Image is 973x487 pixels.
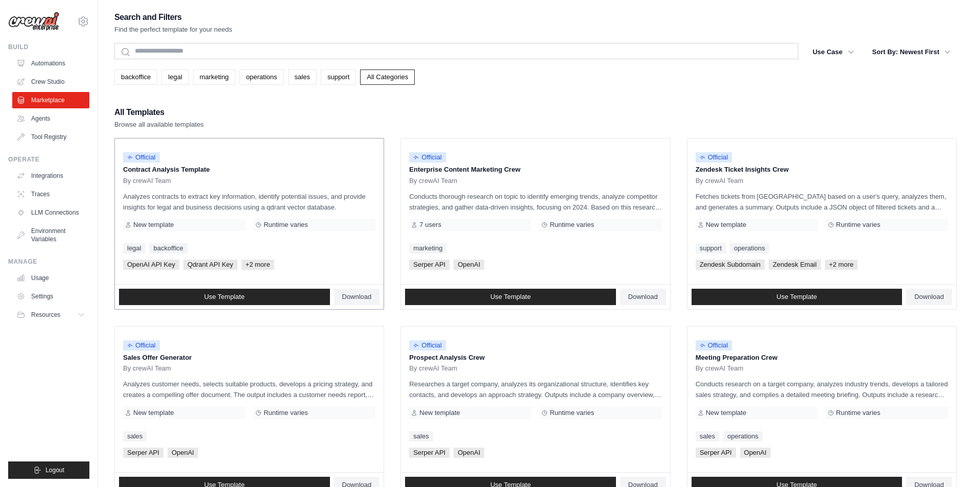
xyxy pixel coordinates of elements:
[123,191,375,213] p: Analyzes contracts to extract key information, identify potential issues, and provide insights fo...
[161,69,188,85] a: legal
[123,353,375,363] p: Sales Offer Generator
[12,204,89,221] a: LLM Connections
[45,466,64,474] span: Logout
[12,55,89,72] a: Automations
[409,364,457,373] span: By crewAI Team
[133,409,174,417] span: New template
[696,448,736,458] span: Serper API
[8,155,89,164] div: Operate
[550,221,594,229] span: Runtime varies
[123,379,375,400] p: Analyzes customer needs, selects suitable products, develops a pricing strategy, and creates a co...
[321,69,356,85] a: support
[12,223,89,247] a: Environment Variables
[193,69,235,85] a: marketing
[730,243,769,253] a: operations
[409,379,661,400] p: Researches a target company, analyzes its organizational structure, identifies key contacts, and ...
[264,409,308,417] span: Runtime varies
[454,448,484,458] span: OpenAI
[123,260,179,270] span: OpenAI API Key
[914,293,944,301] span: Download
[204,293,245,301] span: Use Template
[8,258,89,266] div: Manage
[696,353,948,363] p: Meeting Preparation Crew
[114,25,232,35] p: Find the perfect template for your needs
[696,364,744,373] span: By crewAI Team
[8,12,59,31] img: Logo
[409,191,661,213] p: Conducts thorough research on topic to identify emerging trends, analyze competitor strategies, a...
[409,165,661,175] p: Enterprise Content Marketing Crew
[409,243,446,253] a: marketing
[769,260,821,270] span: Zendesk Email
[123,152,160,163] span: Official
[240,69,284,85] a: operations
[776,293,817,301] span: Use Template
[550,409,594,417] span: Runtime varies
[405,289,616,305] a: Use Template
[696,260,765,270] span: Zendesk Subdomain
[168,448,198,458] span: OpenAI
[264,221,308,229] span: Runtime varies
[8,43,89,51] div: Build
[692,289,903,305] a: Use Template
[360,69,415,85] a: All Categories
[119,289,330,305] a: Use Template
[409,152,446,163] span: Official
[696,243,726,253] a: support
[12,92,89,108] a: Marketplace
[149,243,187,253] a: backoffice
[242,260,274,270] span: +2 more
[114,10,232,25] h2: Search and Filters
[409,340,446,351] span: Official
[806,43,860,61] button: Use Case
[123,431,147,442] a: sales
[628,293,658,301] span: Download
[696,165,948,175] p: Zendesk Ticket Insights Crew
[123,165,375,175] p: Contract Analysis Template
[12,168,89,184] a: Integrations
[31,311,60,319] span: Resources
[123,243,145,253] a: legal
[334,289,380,305] a: Download
[620,289,666,305] a: Download
[114,69,157,85] a: backoffice
[696,152,732,163] span: Official
[409,177,457,185] span: By crewAI Team
[696,340,732,351] span: Official
[696,177,744,185] span: By crewAI Team
[409,260,449,270] span: Serper API
[12,129,89,145] a: Tool Registry
[123,364,171,373] span: By crewAI Team
[825,260,858,270] span: +2 more
[723,431,763,442] a: operations
[409,353,661,363] p: Prospect Analysis Crew
[183,260,238,270] span: Qdrant API Key
[12,288,89,305] a: Settings
[114,105,204,120] h2: All Templates
[740,448,771,458] span: OpenAI
[133,221,174,229] span: New template
[836,221,881,229] span: Runtime varies
[696,191,948,213] p: Fetches tickets from [GEOGRAPHIC_DATA] based on a user's query, analyzes them, and generates a su...
[409,431,433,442] a: sales
[12,186,89,202] a: Traces
[123,177,171,185] span: By crewAI Team
[123,340,160,351] span: Official
[419,409,460,417] span: New template
[288,69,317,85] a: sales
[114,120,204,130] p: Browse all available templates
[706,221,746,229] span: New template
[12,270,89,286] a: Usage
[454,260,484,270] span: OpenAI
[419,221,441,229] span: 7 users
[490,293,531,301] span: Use Template
[696,431,719,442] a: sales
[866,43,957,61] button: Sort By: Newest First
[8,461,89,479] button: Logout
[696,379,948,400] p: Conducts research on a target company, analyzes industry trends, develops a tailored sales strate...
[409,448,449,458] span: Serper API
[12,307,89,323] button: Resources
[836,409,881,417] span: Runtime varies
[12,110,89,127] a: Agents
[906,289,952,305] a: Download
[342,293,372,301] span: Download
